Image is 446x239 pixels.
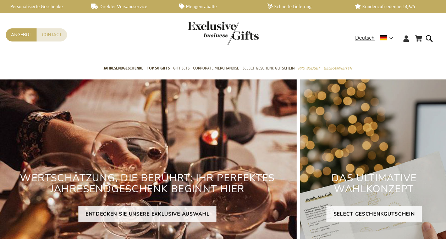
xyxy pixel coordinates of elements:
[355,34,398,42] div: Deutsch
[355,34,375,42] span: Deutsch
[324,65,352,72] span: Gelegenheiten
[78,206,217,222] a: ENTDECKEN SIE UNSERE EXKLUSIVE AUSWAHL
[6,28,37,41] a: Angebot
[243,65,294,72] span: Select Geschenk Gutschein
[326,206,422,222] a: SELECT GESCHENKGUTSCHEIN
[267,4,343,10] a: Schnelle Lieferung
[188,21,223,45] a: store logo
[37,28,67,41] a: Contact
[147,65,170,72] span: TOP 50 Gifts
[179,4,255,10] a: Mengenrabatte
[91,4,167,10] a: Direkter Versandservice
[104,65,143,72] span: Jahresendgeschenke
[188,21,259,45] img: Exclusive Business gifts logo
[193,65,239,72] span: Corporate Merchandise
[355,4,431,10] a: Kundenzufriedenheit 4,6/5
[4,4,80,10] a: Personalisierte Geschenke
[298,65,320,72] span: Pro Budget
[173,65,189,72] span: Gift Sets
